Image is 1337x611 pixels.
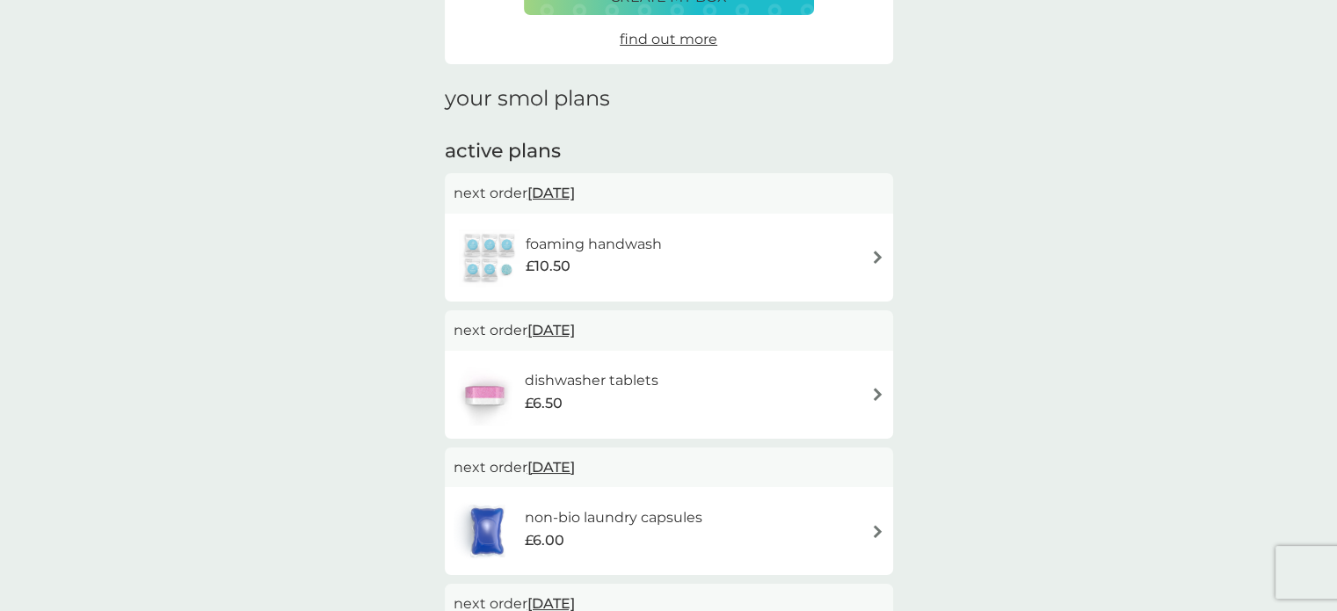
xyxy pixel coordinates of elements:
h6: foaming handwash [526,233,662,256]
span: find out more [620,31,717,47]
img: arrow right [871,388,884,401]
span: [DATE] [527,313,575,347]
h6: non-bio laundry capsules [525,506,702,529]
p: next order [454,182,884,205]
span: [DATE] [527,450,575,484]
h1: your smol plans [445,86,893,112]
img: arrow right [871,525,884,538]
span: [DATE] [527,176,575,210]
h6: dishwasher tablets [525,369,658,392]
h2: active plans [445,138,893,165]
span: £6.50 [525,392,563,415]
p: next order [454,456,884,479]
span: £6.00 [525,529,564,552]
span: £10.50 [526,255,570,278]
img: dishwasher tablets [454,364,515,426]
img: foaming handwash [454,227,526,288]
p: next order [454,319,884,342]
img: arrow right [871,251,884,264]
img: non-bio laundry capsules [454,500,520,562]
a: find out more [620,28,717,51]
